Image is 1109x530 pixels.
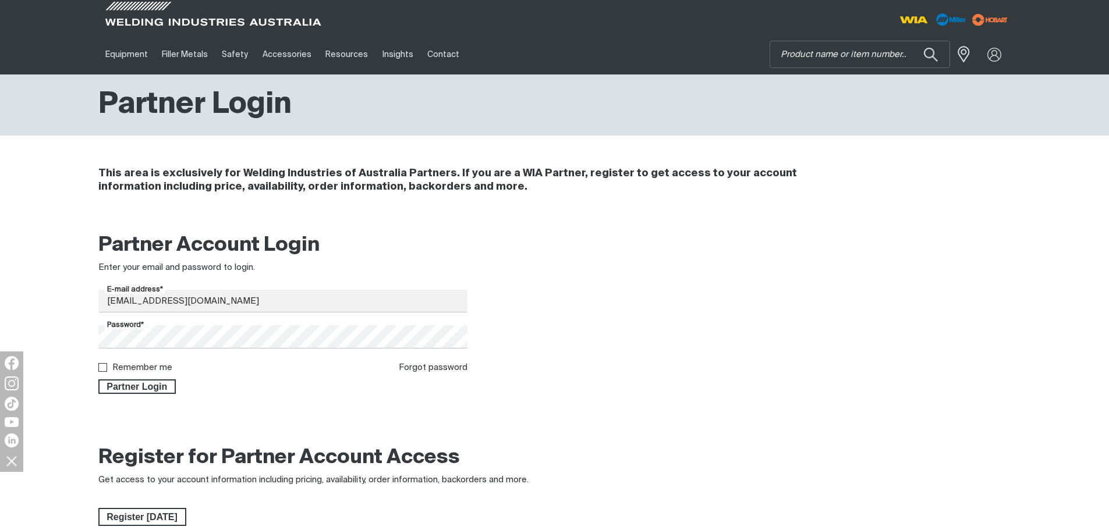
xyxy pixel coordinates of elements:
[215,34,255,74] a: Safety
[5,397,19,411] img: TikTok
[98,508,186,527] a: Register Today
[770,41,949,67] input: Product name or item number...
[98,379,176,394] button: Partner Login
[155,34,215,74] a: Filler Metals
[98,167,856,194] h4: This area is exclusively for Welding Industries of Australia Partners. If you are a WIA Partner, ...
[256,34,318,74] a: Accessories
[112,363,172,372] label: Remember me
[98,233,468,258] h2: Partner Account Login
[98,34,155,74] a: Equipment
[5,433,19,447] img: LinkedIn
[100,508,185,527] span: Register [DATE]
[5,417,19,427] img: YouTube
[98,261,468,275] div: Enter your email and password to login.
[2,451,22,471] img: hide socials
[911,41,951,68] button: Search products
[375,34,420,74] a: Insights
[100,379,175,394] span: Partner Login
[318,34,375,74] a: Resources
[969,11,1011,29] img: miller
[5,356,19,370] img: Facebook
[98,86,292,124] h1: Partner Login
[98,445,460,471] h2: Register for Partner Account Access
[399,363,467,372] a: Forgot password
[5,376,19,390] img: Instagram
[98,475,529,484] span: Get access to your account information including pricing, availability, order information, backor...
[98,34,783,74] nav: Main
[420,34,466,74] a: Contact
